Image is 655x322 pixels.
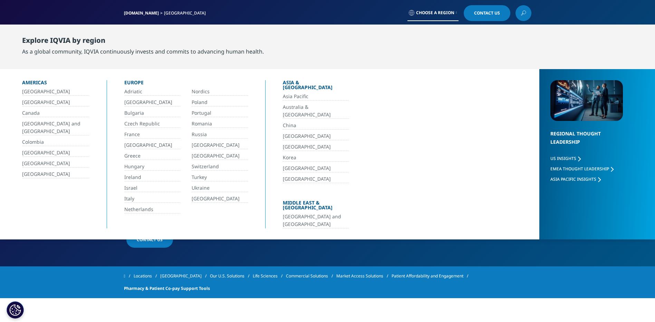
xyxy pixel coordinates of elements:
[283,122,349,130] a: China
[22,88,89,96] a: [GEOGRAPHIC_DATA]
[22,170,89,178] a: [GEOGRAPHIC_DATA]
[124,195,181,203] a: Italy
[124,152,181,160] a: Greece
[124,120,181,128] a: Czech Republic
[22,149,89,157] a: [GEOGRAPHIC_DATA]
[283,80,349,93] div: Asia & [GEOGRAPHIC_DATA]
[192,141,248,149] a: [GEOGRAPHIC_DATA]
[283,213,349,228] a: [GEOGRAPHIC_DATA] and [GEOGRAPHIC_DATA]
[550,166,609,172] span: EMEA Thought Leadership
[283,103,349,119] a: Australia & [GEOGRAPHIC_DATA]
[283,175,349,183] a: [GEOGRAPHIC_DATA]
[22,160,89,168] a: [GEOGRAPHIC_DATA]
[550,155,581,161] a: US Insights
[192,98,248,106] a: Poland
[192,184,248,192] a: Ukraine
[124,163,181,171] a: Hungary
[7,301,24,319] button: Cookies Settings
[124,206,181,214] a: Netherlands
[283,93,349,101] a: Asia Pacific
[124,131,181,139] a: France
[283,164,349,172] a: [GEOGRAPHIC_DATA]
[22,80,89,88] div: Americas
[192,131,248,139] a: Russia
[22,36,264,47] div: Explore IQVIA by region
[550,130,623,155] div: Regional Thought Leadership
[283,143,349,151] a: [GEOGRAPHIC_DATA]
[124,88,181,96] a: Adriatic
[22,98,89,106] a: [GEOGRAPHIC_DATA]
[192,195,248,203] a: [GEOGRAPHIC_DATA]
[192,109,248,117] a: Portugal
[210,270,253,282] a: Our U.S. Solutions
[22,109,89,117] a: Canada
[192,173,248,181] a: Turkey
[464,5,510,21] a: Contact Us
[160,270,210,282] a: [GEOGRAPHIC_DATA]
[124,282,210,295] span: Pharmacy & Patient Co-pay Support Tools
[22,138,89,146] a: Colombia
[283,200,349,213] div: Middle East & [GEOGRAPHIC_DATA]
[124,109,181,117] a: Bulgaria
[416,10,454,16] span: Choose a Region
[134,270,160,282] a: Locations
[182,24,531,57] nav: Primary
[392,270,472,282] a: Patient Affordability and Engagement
[336,270,392,282] a: Market Access Solutions
[192,163,248,171] a: Switzerland
[124,10,159,16] a: [DOMAIN_NAME]
[550,176,601,182] a: Asia Pacific Insights
[124,141,181,149] a: [GEOGRAPHIC_DATA]
[124,184,181,192] a: Israel
[124,98,181,106] a: [GEOGRAPHIC_DATA]
[126,231,173,248] a: Contact Us
[137,237,163,243] span: Contact Us
[550,166,614,172] a: EMEA Thought Leadership
[164,10,209,16] div: [GEOGRAPHIC_DATA]
[124,173,181,181] a: Ireland
[550,155,576,161] span: US Insights
[474,11,500,15] span: Contact Us
[124,80,248,88] div: Europe
[192,152,248,160] a: [GEOGRAPHIC_DATA]
[22,47,264,56] div: As a global community, IQVIA continuously invests and commits to advancing human health.
[550,80,623,121] img: 2093_analyzing-data-using-big-screen-display-and-laptop.png
[192,88,248,96] a: Nordics
[283,132,349,140] a: [GEOGRAPHIC_DATA]
[283,154,349,162] a: Korea
[550,176,596,182] span: Asia Pacific Insights
[286,270,336,282] a: Commercial Solutions
[192,120,248,128] a: Romania
[253,270,286,282] a: Life Sciences
[22,120,89,135] a: [GEOGRAPHIC_DATA] and [GEOGRAPHIC_DATA]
